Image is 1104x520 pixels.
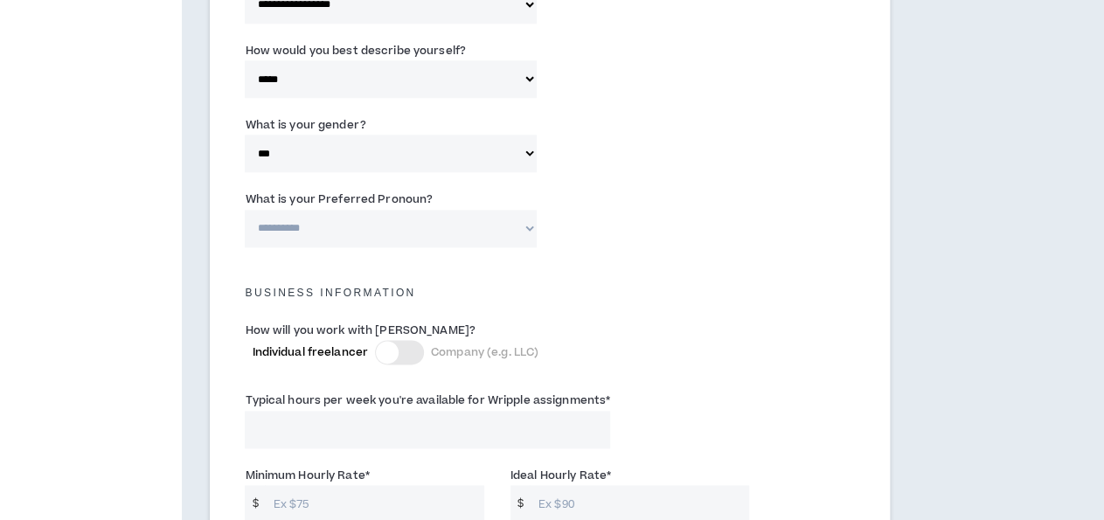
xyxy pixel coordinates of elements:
label: How will you work with [PERSON_NAME]? [245,316,475,344]
label: Ideal Hourly Rate [510,461,611,489]
label: Typical hours per week you're available for Wripple assignments [245,386,610,414]
h5: Business Information [232,287,868,299]
label: What is your Preferred Pronoun? [245,185,433,213]
span: Individual freelancer [252,344,368,360]
label: How would you best describe yourself? [245,37,465,65]
label: What is your gender? [245,111,365,139]
label: Minimum Hourly Rate [245,461,369,489]
span: Company (e.g. LLC) [431,344,538,360]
